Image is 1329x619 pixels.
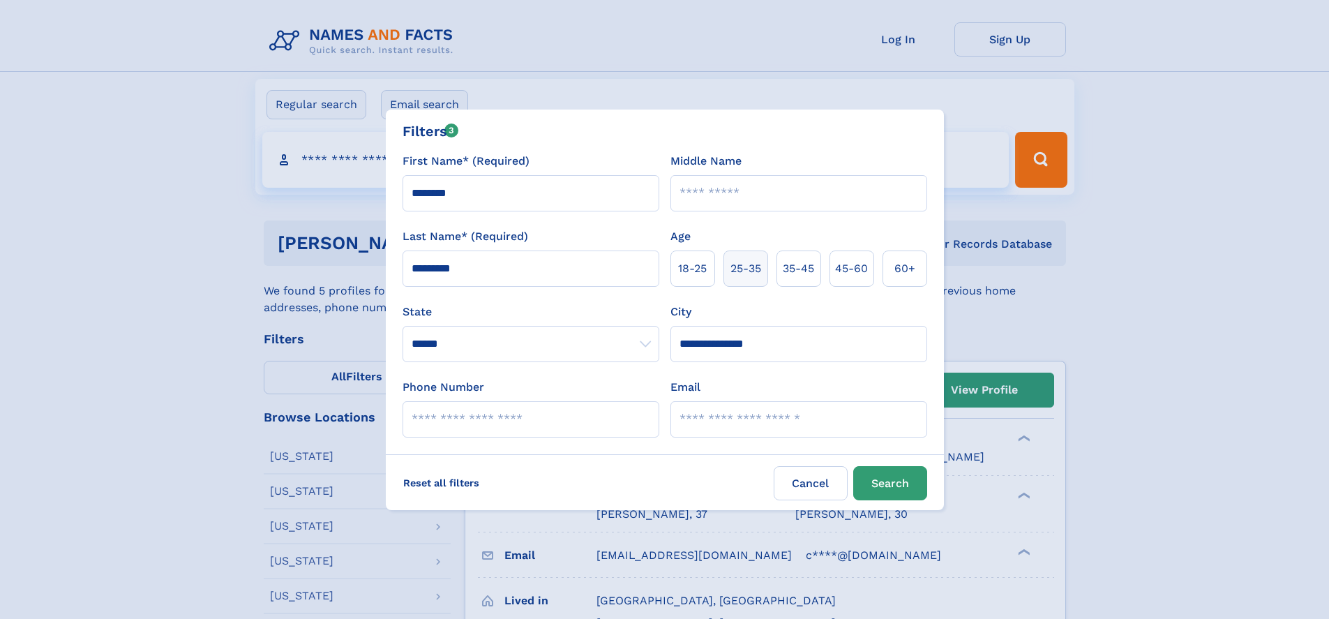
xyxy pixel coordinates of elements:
button: Search [853,466,927,500]
label: State [403,304,659,320]
span: 18‑25 [678,260,707,277]
label: Reset all filters [394,466,488,500]
label: Email [670,379,700,396]
label: City [670,304,691,320]
label: Cancel [774,466,848,500]
span: 60+ [894,260,915,277]
span: 45‑60 [835,260,868,277]
span: 25‑35 [730,260,761,277]
label: Last Name* (Required) [403,228,528,245]
label: Middle Name [670,153,742,170]
label: Phone Number [403,379,484,396]
div: Filters [403,121,459,142]
span: 35‑45 [783,260,814,277]
label: Age [670,228,691,245]
label: First Name* (Required) [403,153,530,170]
